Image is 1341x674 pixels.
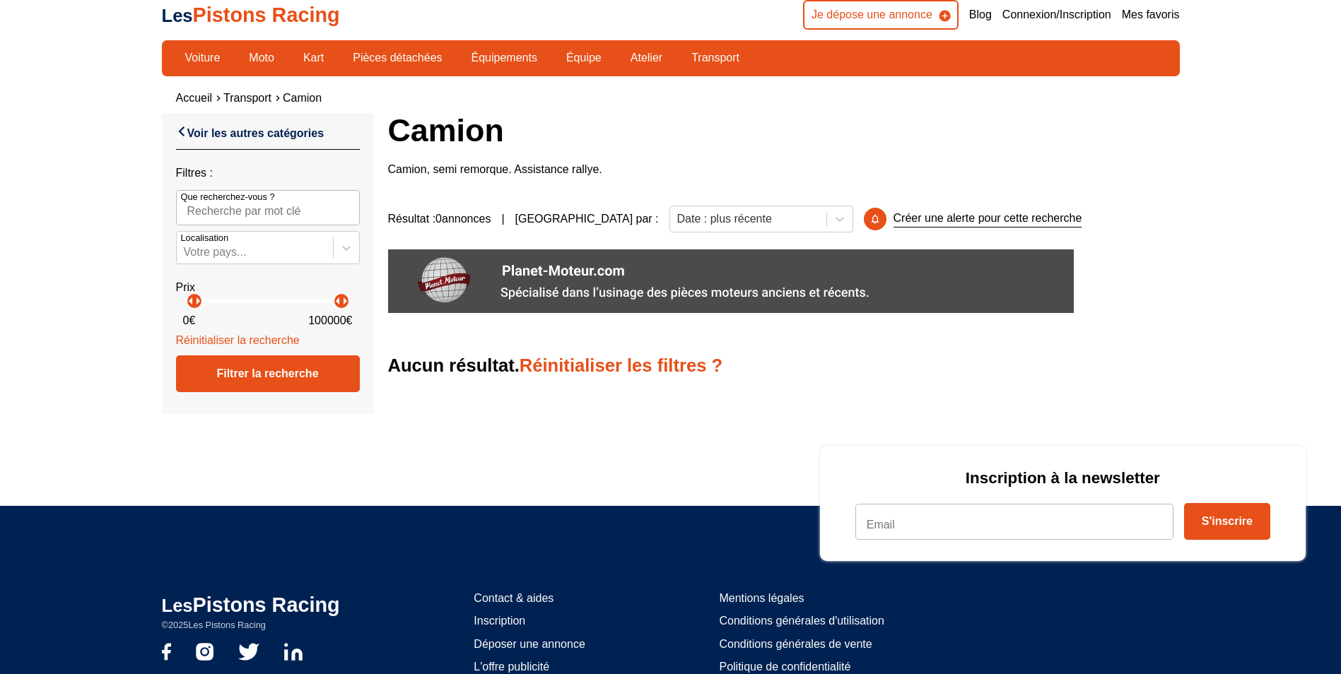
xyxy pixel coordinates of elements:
[176,165,360,181] p: Filtres :
[719,613,884,629] a: Conditions générales d'utilisation
[162,6,193,25] span: Les
[162,619,340,632] p: © 2025 Les Pistons Racing
[336,292,353,309] p: arrow_right
[182,292,199,309] p: arrow_left
[894,211,1082,227] p: Créer une alerte pour cette recherche
[283,92,322,104] a: Camion
[162,596,193,615] span: Les
[176,124,324,141] a: Voir les autres catégories
[189,292,206,309] p: arrow_right
[329,292,346,309] p: arrow_left
[855,467,1270,489] p: Inscription à la newsletter
[184,246,187,259] input: Votre pays...
[176,355,360,392] div: Filtrer la recherche
[719,591,884,606] a: Mentions légales
[462,46,546,70] a: Équipements
[969,7,992,23] a: Blog
[176,92,213,104] a: Accueil
[501,211,504,227] span: |
[308,313,352,329] p: 100000 €
[162,643,171,661] img: facebook
[238,643,259,661] img: twitter
[176,280,360,295] p: Prix
[1122,7,1180,23] a: Mes favoris
[176,334,300,346] a: Réinitialiser la recherche
[682,46,749,70] a: Transport
[176,46,230,70] a: Voiture
[183,313,196,329] p: 0 €
[181,191,275,203] p: Que recherchez-vous ?
[284,643,303,661] img: Linkedin
[162,593,340,616] a: LesPistons Racing
[162,4,340,26] a: LesPistons Racing
[719,637,884,652] a: Conditions générales de vente
[388,211,491,227] span: Résultat : 0 annonces
[388,113,1180,147] h1: Camion
[223,92,271,104] a: Transport
[344,46,451,70] a: Pièces détachées
[557,46,611,70] a: Équipe
[388,353,723,379] p: Aucun résultat.
[388,161,1180,178] div: Camion, semi remorque. Assistance rallye.
[294,46,333,70] a: Kart
[474,613,585,629] a: Inscription
[515,211,659,227] p: [GEOGRAPHIC_DATA] par :
[1184,503,1270,540] button: S'inscrire
[474,591,585,606] a: Contact & aides
[855,504,1173,539] input: Email
[176,190,360,225] input: Que recherchez-vous ?
[240,46,283,70] a: Moto
[181,232,229,244] p: Localisation
[196,643,213,661] img: instagram
[1002,7,1111,23] a: Connexion/Inscription
[474,637,585,652] a: Déposer une annonce
[621,46,672,70] a: Atelier
[520,355,722,375] span: Réinitialiser les filtres ?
